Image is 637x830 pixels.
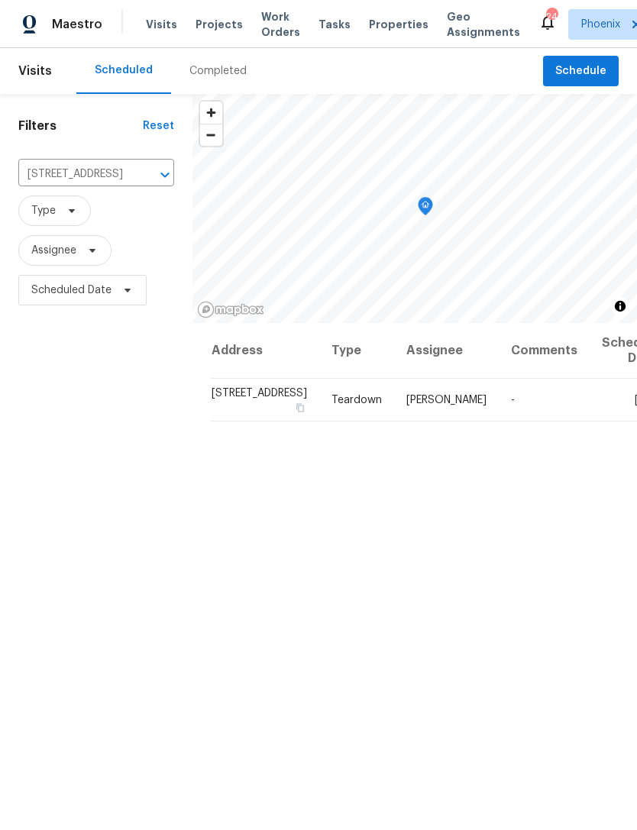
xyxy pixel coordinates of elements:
input: Search for an address... [18,163,131,186]
span: Scheduled Date [31,283,112,298]
button: Open [154,164,176,186]
span: Visits [18,54,52,88]
span: Visits [146,17,177,32]
span: [STREET_ADDRESS] [212,388,307,399]
th: Type [319,323,394,379]
th: Address [211,323,319,379]
a: Mapbox homepage [197,301,264,318]
span: [PERSON_NAME] [406,395,487,405]
span: Geo Assignments [447,9,520,40]
span: Work Orders [261,9,300,40]
button: Schedule [543,56,619,87]
div: Reset [143,118,174,134]
span: - [511,395,515,405]
span: Phoenix [581,17,620,32]
h1: Filters [18,118,143,134]
span: Maestro [52,17,102,32]
div: Completed [189,63,247,79]
span: Teardown [331,395,382,405]
span: Properties [369,17,428,32]
div: 24 [546,9,557,24]
span: Toggle attribution [616,298,625,315]
button: Copy Address [293,401,307,415]
div: Map marker [418,197,433,221]
span: Schedule [555,62,606,81]
th: Assignee [394,323,499,379]
span: Projects [196,17,243,32]
button: Zoom out [200,124,222,146]
span: Tasks [318,19,351,30]
div: Scheduled [95,63,153,78]
th: Comments [499,323,590,379]
span: Assignee [31,243,76,258]
span: Type [31,203,56,218]
button: Zoom in [200,102,222,124]
button: Toggle attribution [611,297,629,315]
